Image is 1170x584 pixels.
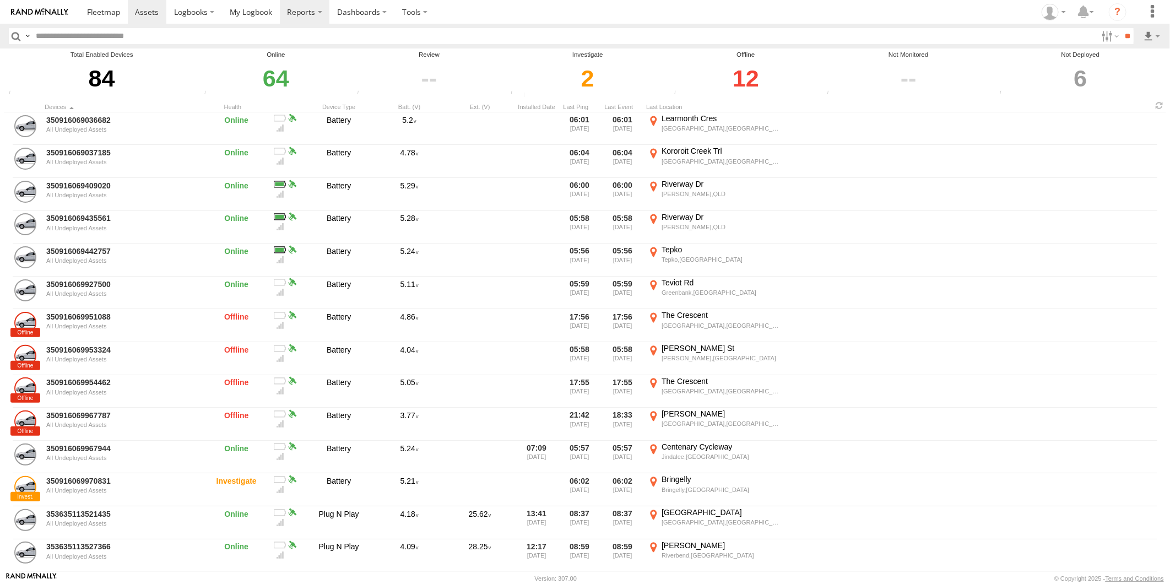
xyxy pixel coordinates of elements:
[14,115,36,137] a: Click to View Device Details
[306,376,372,407] div: Battery
[11,8,68,16] img: rand-logo.svg
[23,28,32,44] label: Search Query
[203,540,269,571] div: Online
[354,50,505,60] div: Review
[1142,28,1161,44] label: Export results as...
[14,312,36,334] a: Click to View Device Details
[376,245,442,275] div: Battery Remaining: 5.243v
[662,212,782,222] div: Riverway Dr
[376,376,442,407] div: Battery Remaining: 5.054v
[286,507,298,517] div: Last Event GPS Signal Strength
[46,444,197,453] a: 350916069967944
[603,442,642,473] div: 05:57 [DATE]
[14,279,36,301] a: Click to View Device Details
[46,542,197,551] a: 353635113527366
[447,507,513,538] div: 25.62
[646,245,784,275] label: Click to View Event Location
[46,213,197,223] a: 350916069435561
[507,50,668,60] div: Investigate
[376,343,442,374] div: Battery Remaining: 4.039v
[203,310,269,341] div: Offline
[274,484,286,494] div: Last Event GSM Signal Strength
[507,89,524,98] div: Devices that have not communicated with the server in the last 24hrs
[274,442,286,452] div: No battery health information received from this device.
[286,278,298,288] div: Last Event GPS Signal Strength
[662,518,782,526] div: [GEOGRAPHIC_DATA],[GEOGRAPHIC_DATA]
[274,353,286,363] div: Last Event GSM Signal Strength
[286,245,298,255] div: Last Event GPS Signal Strength
[603,103,642,111] div: Click to Sort
[662,442,782,452] div: Centenary Cycleway
[46,356,197,363] div: All Undeployed Assets
[603,474,642,505] div: 06:02 [DATE]
[824,60,994,98] div: Click to filter by Not Monitored
[1038,4,1070,20] div: Zarni Lwin
[46,520,197,527] div: All Undeployed Assets
[662,310,782,320] div: The Crescent
[517,540,556,571] div: 12:17 [DATE]
[354,60,505,98] div: Click to filter by Review
[646,113,784,144] label: Click to View Event Location
[46,279,197,289] a: 350916069927500
[603,409,642,440] div: 18:33 [DATE]
[376,113,442,144] div: Battery Remaining: 5.203v
[517,442,556,473] div: 07:09 [DATE]
[603,507,642,538] div: 08:37 [DATE]
[201,60,351,98] div: Click to filter by Online
[646,540,784,571] label: Click to View Event Location
[535,575,577,582] div: Version: 307.00
[274,540,286,550] div: No battery health information received from this device.
[662,256,782,263] div: Tepko,[GEOGRAPHIC_DATA]
[603,179,642,210] div: 06:00 [DATE]
[274,517,286,527] div: Last Event GSM Signal Strength
[46,377,197,387] a: 350916069954462
[274,386,286,396] div: Last Event GSM Signal Strength
[662,146,782,156] div: Kororoit Creek Trl
[306,409,372,440] div: Battery
[662,354,782,362] div: [PERSON_NAME],[GEOGRAPHIC_DATA]
[662,125,782,132] div: [GEOGRAPHIC_DATA],[GEOGRAPHIC_DATA]
[662,278,782,288] div: Teviot Rd
[286,442,298,452] div: Last Event GPS Signal Strength
[376,103,442,111] div: Batt. (V)
[517,507,556,538] div: 13:41 [DATE]
[46,476,197,486] a: 350916069970831
[603,245,642,275] div: 05:56 [DATE]
[274,278,286,288] div: No battery health information received from this device.
[46,410,197,420] a: 350916069967787
[662,179,782,189] div: Riverway Dr
[286,540,298,550] div: Last Event GPS Signal Strength
[662,289,782,296] div: Greenbank,[GEOGRAPHIC_DATA]
[306,310,372,341] div: Battery
[286,343,298,353] div: Last Event GPS Signal Strength
[560,245,599,275] div: 05:56 [DATE]
[201,89,218,98] div: Number of devices that have communicated at least once in the last 6hrs
[646,179,784,210] label: Click to View Event Location
[46,126,197,133] div: All Undeployed Assets
[560,474,599,505] div: 06:02 [DATE]
[274,222,286,232] div: Last Event GSM Signal Strength
[603,212,642,243] div: 05:58 [DATE]
[662,322,782,329] div: [GEOGRAPHIC_DATA],[GEOGRAPHIC_DATA]
[603,278,642,309] div: 05:59 [DATE]
[646,212,784,243] label: Click to View Event Location
[376,212,442,243] div: Battery Remaining: 5.283v
[447,103,513,111] div: External Power Voltage
[560,278,599,309] div: 05:59 [DATE]
[274,189,286,199] div: Last Event GSM Signal Strength
[274,452,286,462] div: Last Event GSM Signal Strength
[274,343,286,353] div: No battery health information received from this device.
[203,442,269,473] div: Online
[203,278,269,309] div: Online
[447,540,513,571] div: 28.25
[46,553,197,560] div: All Undeployed Assets
[646,278,784,309] label: Click to View Event Location
[274,474,286,484] div: No battery health information received from this device.
[274,255,286,264] div: Last Event GSM Signal Strength
[6,89,22,98] div: Total number of Enabled Devices
[662,190,782,198] div: [PERSON_NAME],QLD
[1153,100,1166,111] span: Refresh
[14,377,36,399] a: Click to View Device Details
[560,113,599,144] div: 06:01 [DATE]
[46,225,197,231] div: All Undeployed Assets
